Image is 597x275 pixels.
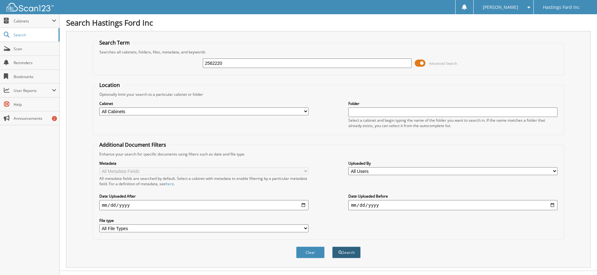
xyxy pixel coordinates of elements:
span: Search [14,32,55,38]
div: All metadata fields are searched by default. Select a cabinet with metadata to enable filtering b... [99,176,308,186]
div: Select a cabinet and begin typing the name of the folder you want to search in. If the name match... [348,118,557,128]
span: [PERSON_NAME] [483,5,518,9]
span: Bookmarks [14,74,56,79]
div: 2 [52,116,57,121]
label: Folder [348,101,557,106]
div: Optionally limit your search to a particular cabinet or folder [96,92,561,97]
span: User Reports [14,88,52,93]
label: Cabinet [99,101,308,106]
span: Cabinets [14,18,52,24]
legend: Additional Document Filters [96,141,169,148]
button: Clear [296,247,325,258]
iframe: Chat Widget [565,245,597,275]
label: Uploaded By [348,161,557,166]
input: end [348,200,557,210]
span: Reminders [14,60,56,65]
input: start [99,200,308,210]
img: scan123-logo-white.svg [6,3,54,11]
span: Announcements [14,116,56,121]
span: Scan [14,46,56,52]
a: here [166,181,174,186]
span: Hastings Ford Inc [543,5,580,9]
label: Date Uploaded After [99,193,308,199]
span: Advanced Search [429,61,457,66]
span: Help [14,102,56,107]
div: Searches all cabinets, folders, files, metadata, and keywords [96,49,561,55]
legend: Location [96,82,123,89]
legend: Search Term [96,39,133,46]
button: Search [332,247,361,258]
label: Date Uploaded Before [348,193,557,199]
div: Enhance your search for specific documents using filters such as date and file type. [96,151,561,157]
h1: Search Hastings Ford Inc [66,17,591,28]
label: File type [99,218,308,223]
label: Metadata [99,161,308,166]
